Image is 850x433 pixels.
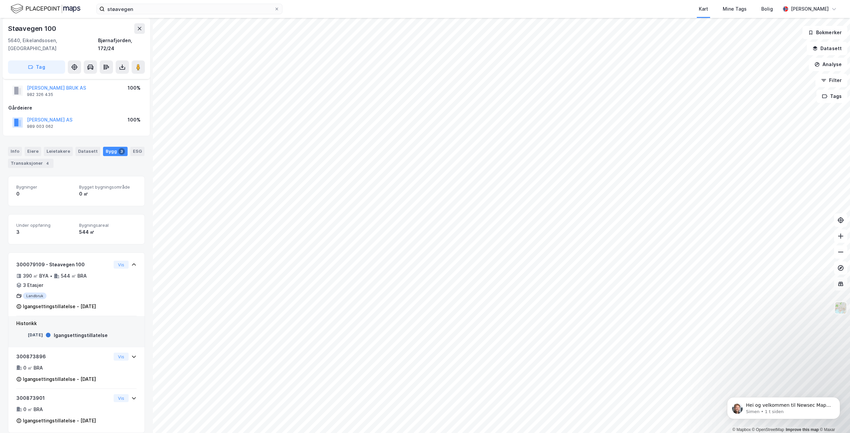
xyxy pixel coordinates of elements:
[8,147,22,156] div: Info
[807,42,847,55] button: Datasett
[16,261,111,269] div: 300079109 - Støavegen 100
[79,190,137,198] div: 0 ㎡
[23,405,43,413] div: 0 ㎡ BRA
[114,353,129,361] button: Vis
[16,222,74,228] span: Under oppføring
[98,37,145,52] div: Bjørnafjorden, 172/24
[114,394,129,402] button: Vis
[23,281,43,289] div: 3 Etasjer
[128,116,141,124] div: 100%
[79,228,137,236] div: 544 ㎡
[23,364,43,372] div: 0 ㎡ BRA
[816,90,847,103] button: Tags
[44,160,51,167] div: 4
[23,272,49,280] div: 390 ㎡ BYA
[16,353,111,361] div: 300873896
[786,427,819,432] a: Improve this map
[103,147,128,156] div: Bygg
[752,427,784,432] a: OpenStreetMap
[27,124,53,129] div: 989 003 062
[791,5,829,13] div: [PERSON_NAME]
[699,5,708,13] div: Kart
[118,148,125,155] div: 3
[834,302,847,314] img: Z
[128,84,141,92] div: 100%
[8,37,98,52] div: 5640, Eikelandsosen, [GEOGRAPHIC_DATA]
[44,147,73,156] div: Leietakere
[79,184,137,190] span: Bygget bygningsområde
[50,273,53,279] div: •
[54,331,108,339] div: Igangsettingstillatelse
[16,184,74,190] span: Bygninger
[27,92,53,97] div: 982 326 435
[16,228,74,236] div: 3
[114,261,129,269] button: Vis
[761,5,773,13] div: Bolig
[23,375,96,383] div: Igangsettingstillatelse - [DATE]
[61,272,87,280] div: 544 ㎡ BRA
[815,74,847,87] button: Filter
[16,319,137,327] div: Historikk
[16,394,111,402] div: 300873901
[75,147,100,156] div: Datasett
[809,58,847,71] button: Analyse
[130,147,145,156] div: ESG
[8,159,53,168] div: Transaksjoner
[25,147,41,156] div: Eiere
[79,222,137,228] span: Bygningsareal
[8,104,145,112] div: Gårdeiere
[8,23,57,34] div: Støavegen 100
[16,332,43,338] div: [DATE]
[23,303,96,310] div: Igangsettingstillatelse - [DATE]
[732,427,751,432] a: Mapbox
[723,5,747,13] div: Mine Tags
[11,3,80,15] img: logo.f888ab2527a4732fd821a326f86c7f29.svg
[23,417,96,425] div: Igangsettingstillatelse - [DATE]
[16,190,74,198] div: 0
[717,383,850,430] iframe: Intercom notifications melding
[105,4,274,14] input: Søk på adresse, matrikkel, gårdeiere, leietakere eller personer
[802,26,847,39] button: Bokmerker
[8,60,65,74] button: Tag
